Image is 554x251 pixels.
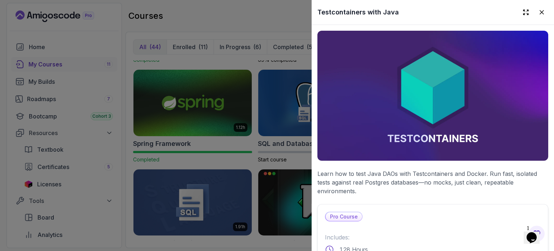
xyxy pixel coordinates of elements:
p: Includes: [325,233,541,242]
p: Learn how to test Java DAOs with Testcontainers and Docker. Run fast, isolated tests against real... [317,169,548,195]
iframe: chat widget [524,222,547,244]
h2: Testcontainers with Java [317,7,399,17]
button: Expand drawer [519,6,532,19]
img: testcontainers-with-java_thumbnail [317,31,548,161]
p: Pro Course [326,212,362,221]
